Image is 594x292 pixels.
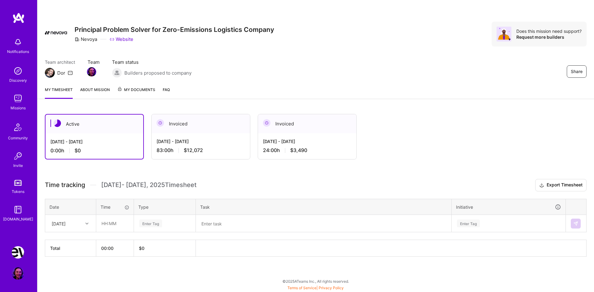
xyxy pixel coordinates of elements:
span: Team [88,59,100,65]
img: Team Member Avatar [87,67,96,76]
img: Invite [12,150,24,162]
span: $0 [75,147,81,154]
span: | [287,285,344,290]
div: Nevoya [75,36,97,42]
span: Team status [112,59,192,65]
span: Builders proposed to company [124,70,192,76]
div: Request more builders [516,34,582,40]
span: Team architect [45,59,75,65]
div: 83:00 h [157,147,245,154]
div: [DATE] - [DATE] [157,138,245,145]
span: My Documents [117,86,155,93]
a: Nevoya: Principal Problem Solver for Zero-Emissions Logistics Company [10,246,26,259]
th: Total [45,240,96,257]
a: Website [110,36,133,42]
span: $12,072 [184,147,203,154]
i: icon CompanyGray [75,37,80,42]
div: Discovery [9,77,27,84]
a: Terms of Service [287,285,316,290]
th: Task [196,199,452,215]
th: Type [134,199,196,215]
div: © 2025 ATeams Inc., All rights reserved. [37,273,594,289]
button: Export Timesheet [535,179,587,191]
i: icon Download [539,182,544,189]
div: Initiative [456,203,561,211]
img: teamwork [12,92,24,105]
img: Builders proposed to company [112,68,122,78]
div: Invoiced [152,114,250,133]
a: FAQ [163,86,170,99]
div: Notifications [7,48,29,55]
img: Nevoya: Principal Problem Solver for Zero-Emissions Logistics Company [12,246,24,259]
a: About Mission [80,86,110,99]
img: Community [11,120,25,135]
div: [DATE] - [DATE] [263,138,351,145]
img: tokens [14,180,22,186]
span: Share [571,68,583,75]
img: logo [12,12,25,24]
img: bell [12,36,24,48]
h3: Principal Problem Solver for Zero-Emissions Logistics Company [75,26,274,33]
a: My timesheet [45,86,73,99]
span: Time tracking [45,181,85,189]
div: Active [45,115,143,133]
div: Dor [57,70,65,76]
img: Invoiced [263,119,270,127]
a: User Avatar [10,267,26,280]
img: guide book [12,203,24,216]
span: $3,490 [290,147,307,154]
img: User Avatar [12,267,24,280]
div: Tokens [12,188,24,195]
div: Invoiced [258,114,356,133]
a: Privacy Policy [319,285,344,290]
div: [DOMAIN_NAME] [3,216,33,222]
img: Invoiced [157,119,164,127]
div: [DATE] [52,220,66,227]
i: icon Mail [68,70,73,75]
i: icon Chevron [85,222,88,225]
div: Time [101,204,129,210]
div: Invite [13,162,23,169]
a: My Documents [117,86,155,99]
th: 00:00 [96,240,134,257]
img: Submit [573,221,578,226]
div: Does this mission need support? [516,28,582,34]
div: Community [8,135,28,141]
div: 0:00 h [50,147,138,154]
span: [DATE] - [DATE] , 2025 Timesheet [101,181,196,189]
img: Company Logo [45,31,67,35]
div: Enter Tag [457,219,480,228]
div: 24:00 h [263,147,351,154]
img: Avatar [497,27,511,41]
img: Active [54,120,61,127]
a: Team Member Avatar [88,67,96,77]
div: Enter Tag [139,219,162,228]
button: Share [567,65,587,78]
img: discovery [12,65,24,77]
input: HH:MM [97,215,133,232]
span: $ 0 [139,246,144,251]
th: Date [45,199,96,215]
img: Team Architect [45,68,55,78]
div: [DATE] - [DATE] [50,138,138,145]
div: Missions [11,105,26,111]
